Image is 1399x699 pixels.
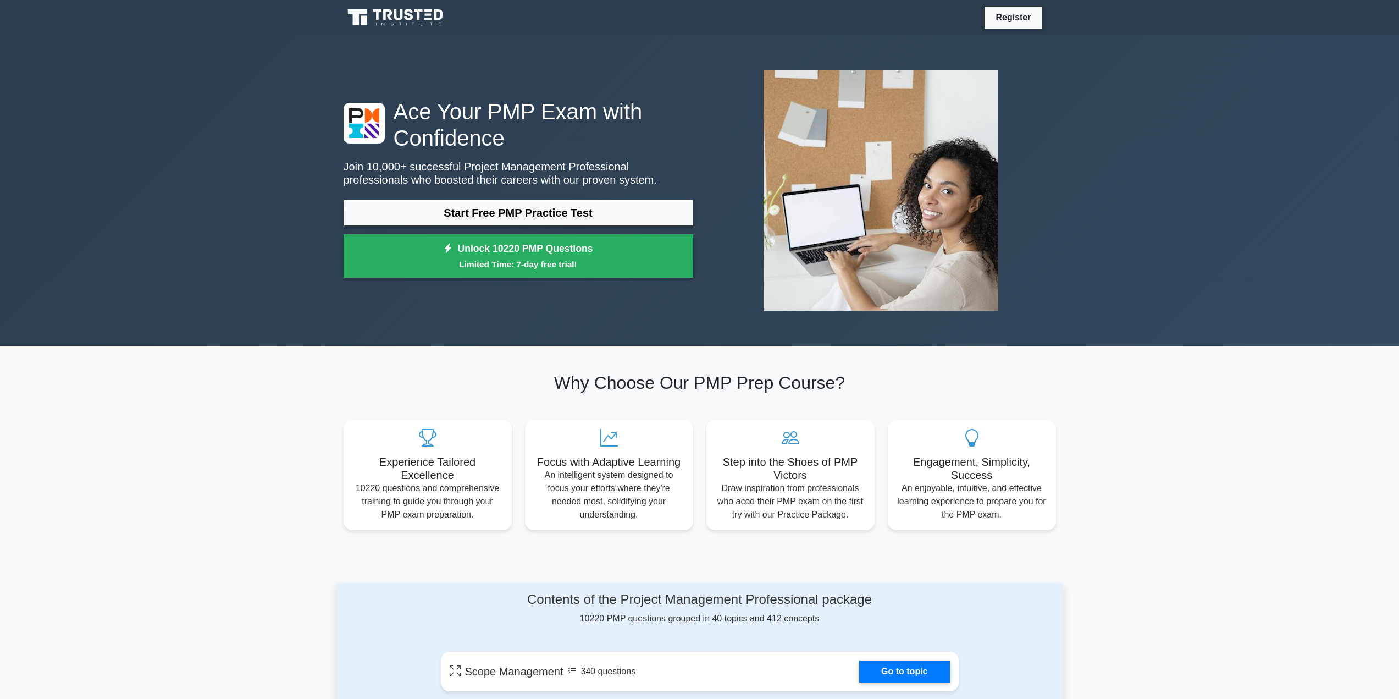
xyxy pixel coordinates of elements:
h5: Experience Tailored Excellence [352,455,503,482]
div: 10220 PMP questions grouped in 40 topics and 412 concepts [441,592,959,625]
a: Register [989,10,1037,24]
h2: Why Choose Our PMP Prep Course? [344,372,1056,393]
a: Go to topic [859,661,949,683]
p: Join 10,000+ successful Project Management Professional professionals who boosted their careers w... [344,160,693,186]
p: An enjoyable, intuitive, and effective learning experience to prepare you for the PMP exam. [897,482,1047,521]
p: 10220 questions and comprehensive training to guide you through your PMP exam preparation. [352,482,503,521]
a: Unlock 10220 PMP QuestionsLimited Time: 7-day free trial! [344,234,693,278]
h5: Step into the Shoes of PMP Victors [715,455,866,482]
p: An intelligent system designed to focus your efforts where they're needed most, solidifying your ... [534,469,684,521]
h5: Engagement, Simplicity, Success [897,455,1047,482]
h5: Focus with Adaptive Learning [534,455,684,469]
small: Limited Time: 7-day free trial! [357,258,679,271]
p: Draw inspiration from professionals who aced their PMP exam on the first try with our Practice Pa... [715,482,866,521]
h4: Contents of the Project Management Professional package [441,592,959,608]
a: Start Free PMP Practice Test [344,200,693,226]
h1: Ace Your PMP Exam with Confidence [344,98,693,151]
